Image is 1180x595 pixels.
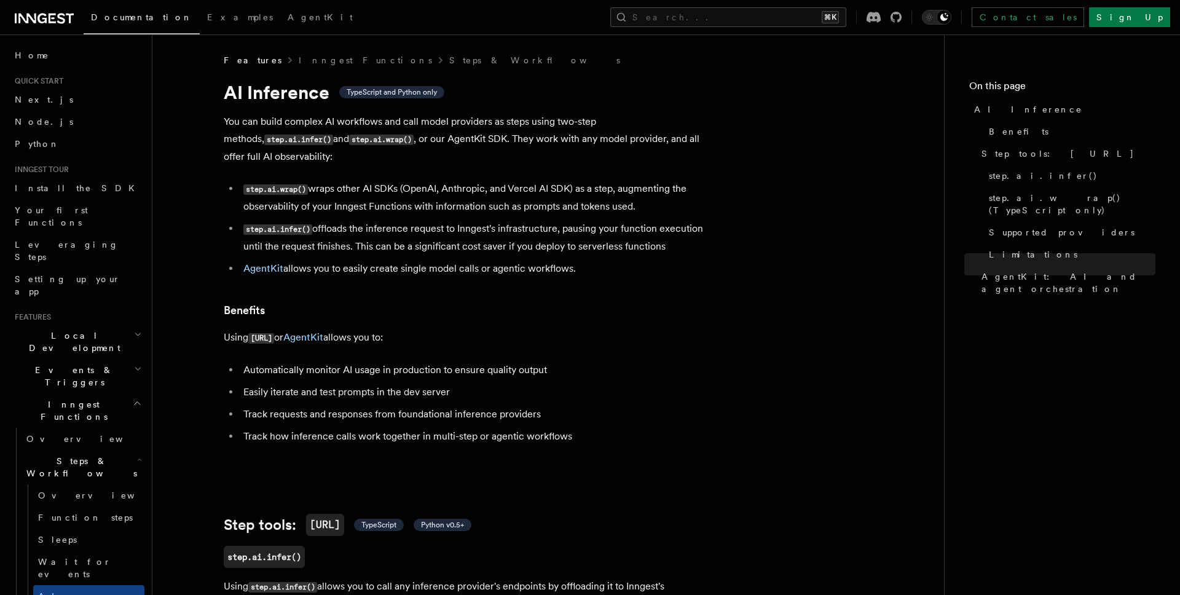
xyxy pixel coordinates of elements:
span: Limitations [989,248,1077,261]
span: Steps & Workflows [22,455,137,479]
a: AgentKit [280,4,360,33]
span: Leveraging Steps [15,240,119,262]
h4: On this page [969,79,1155,98]
li: Track how inference calls work together in multi-step or agentic workflows [240,428,715,445]
a: Leveraging Steps [10,234,144,268]
a: Wait for events [33,551,144,585]
button: Toggle dark mode [922,10,951,25]
span: AgentKit: AI and agent orchestration [981,270,1155,295]
a: Benefits [984,120,1155,143]
span: Python [15,139,60,149]
span: Overview [38,491,165,500]
li: wraps other AI SDKs (OpenAI, Anthropic, and Vercel AI SDK) as a step, augmenting the observabilit... [240,180,715,215]
a: AI Inference [969,98,1155,120]
code: [URL] [306,514,344,536]
li: allows you to easily create single model calls or agentic workflows. [240,260,715,277]
li: offloads the inference request to Inngest's infrastructure, pausing your function execution until... [240,220,715,255]
p: You can build complex AI workflows and call model providers as steps using two-step methods, and ... [224,113,715,165]
a: Examples [200,4,280,33]
span: Benefits [989,125,1048,138]
span: Documentation [91,12,192,22]
span: Your first Functions [15,205,88,227]
a: Home [10,44,144,66]
span: AgentKit [288,12,353,22]
a: Sign Up [1089,7,1170,27]
span: Step tools: [URL] [981,148,1135,160]
span: Inngest tour [10,165,69,175]
span: Next.js [15,95,73,104]
a: Documentation [84,4,200,34]
a: Sleeps [33,529,144,551]
li: Easily iterate and test prompts in the dev server [240,384,715,401]
a: AgentKit [283,331,323,343]
span: Home [15,49,49,61]
span: Python v0.5+ [421,520,464,530]
a: Contact sales [972,7,1084,27]
span: Overview [26,434,153,444]
span: step.ai.wrap() (TypeScript only) [989,192,1155,216]
span: Node.js [15,117,73,127]
li: Automatically monitor AI usage in production to ensure quality output [240,361,715,379]
p: Using or allows you to: [224,329,715,347]
span: Local Development [10,329,134,354]
span: Events & Triggers [10,364,134,388]
code: step.ai.infer() [264,135,333,145]
a: Next.js [10,89,144,111]
button: Inngest Functions [10,393,144,428]
span: Supported providers [989,226,1135,238]
span: Quick start [10,76,63,86]
a: Inngest Functions [299,54,432,66]
span: Function steps [38,513,133,522]
kbd: ⌘K [822,11,839,23]
a: step.ai.infer() [984,165,1155,187]
button: Events & Triggers [10,359,144,393]
a: Setting up your app [10,268,144,302]
h1: AI Inference [224,81,715,103]
li: Track requests and responses from foundational inference providers [240,406,715,423]
a: AgentKit [243,262,283,274]
span: Wait for events [38,557,111,579]
span: Features [224,54,281,66]
a: Supported providers [984,221,1155,243]
a: Overview [22,428,144,450]
code: step.ai.infer() [243,224,312,235]
span: TypeScript [361,520,396,530]
a: AgentKit: AI and agent orchestration [977,266,1155,300]
a: Benefits [224,302,265,319]
span: AI Inference [974,103,1082,116]
span: Sleeps [38,535,77,545]
code: step.ai.wrap() [349,135,414,145]
span: step.ai.infer() [989,170,1098,182]
span: Setting up your app [15,274,120,296]
span: Features [10,312,51,322]
a: step.ai.wrap() (TypeScript only) [984,187,1155,221]
span: Examples [207,12,273,22]
code: step.ai.wrap() [243,184,308,195]
button: Steps & Workflows [22,450,144,484]
span: Install the SDK [15,183,142,193]
a: Function steps [33,506,144,529]
code: step.ai.infer() [248,582,317,593]
a: Step tools:[URL] TypeScript Python v0.5+ [224,514,471,536]
a: Python [10,133,144,155]
span: TypeScript and Python only [347,87,437,97]
code: [URL] [248,333,274,344]
a: Steps & Workflows [449,54,620,66]
a: Limitations [984,243,1155,266]
span: Inngest Functions [10,398,133,423]
a: Your first Functions [10,199,144,234]
a: Node.js [10,111,144,133]
button: Search...⌘K [610,7,846,27]
a: step.ai.infer() [224,546,305,568]
a: Overview [33,484,144,506]
a: Install the SDK [10,177,144,199]
button: Local Development [10,325,144,359]
a: Step tools: [URL] [977,143,1155,165]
